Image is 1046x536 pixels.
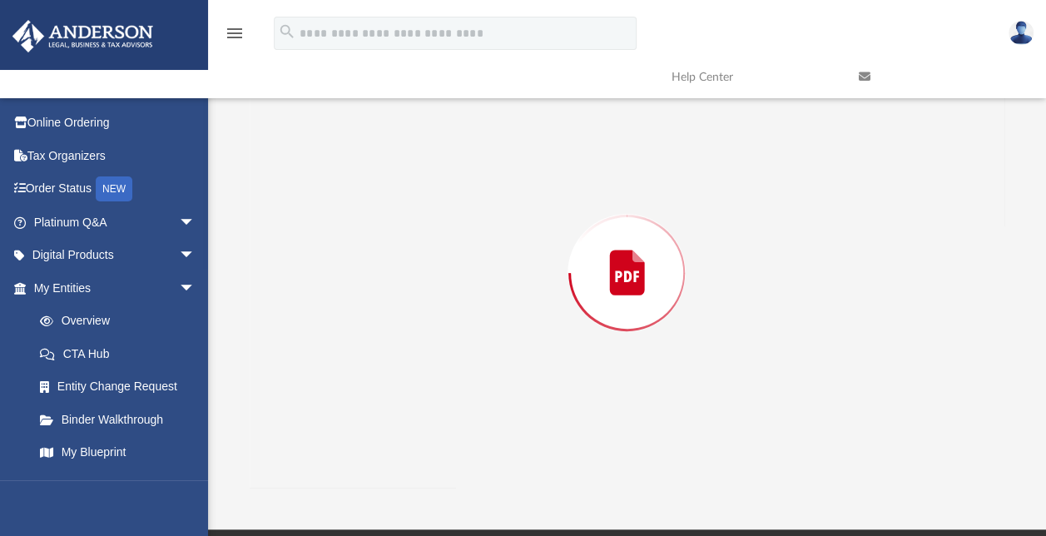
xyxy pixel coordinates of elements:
[12,239,221,272] a: Digital Productsarrow_drop_down
[12,206,221,239] a: Platinum Q&Aarrow_drop_down
[12,271,221,305] a: My Entitiesarrow_drop_down
[12,139,221,172] a: Tax Organizers
[12,172,221,206] a: Order StatusNEW
[23,469,221,502] a: Tax Due Dates
[23,305,221,338] a: Overview
[1009,21,1034,45] img: User Pic
[23,403,221,436] a: Binder Walkthrough
[23,370,221,404] a: Entity Change Request
[225,32,245,43] a: menu
[96,176,132,201] div: NEW
[23,436,212,469] a: My Blueprint
[179,206,212,240] span: arrow_drop_down
[23,337,221,370] a: CTA Hub
[278,22,296,41] i: search
[250,14,1004,488] div: Preview
[7,20,158,52] img: Anderson Advisors Platinum Portal
[179,239,212,273] span: arrow_drop_down
[659,44,846,110] a: Help Center
[225,23,245,43] i: menu
[179,271,212,305] span: arrow_drop_down
[12,107,221,140] a: Online Ordering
